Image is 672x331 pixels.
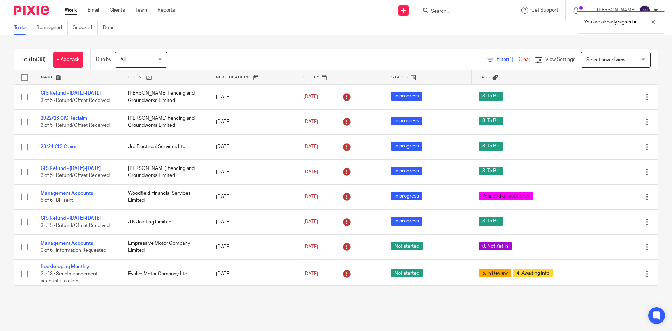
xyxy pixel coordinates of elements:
td: [DATE] [209,109,296,134]
a: Reports [157,7,175,14]
span: Tags [479,75,491,79]
td: [DATE] [209,185,296,209]
a: CIS Refund - [DATE]-[DATE] [41,216,101,221]
td: Jrc Electrical Services Ltd [121,135,209,159]
td: J K Jointing Limited [121,209,209,234]
a: Snoozed [73,21,98,35]
span: [DATE] [303,95,318,99]
a: Management Accounts [41,191,93,196]
span: [DATE] [303,244,318,249]
a: 23/24 CIS Claim [41,144,76,149]
a: Clear [519,57,530,62]
span: [DATE] [303,119,318,124]
td: Woodfield Financial Services Limited [121,185,209,209]
span: 0 of 6 · Information Requested [41,248,106,253]
a: Clients [110,7,125,14]
span: All [120,57,126,62]
span: (38) [36,57,46,62]
img: svg%3E [639,5,650,16]
span: 3 of 5 · Refund/Offset Received [41,98,110,103]
td: [PERSON_NAME] Fencing and Groundworks Limited [121,109,209,134]
span: In progress [391,117,422,125]
span: In progress [391,92,422,101]
a: Reassigned [36,21,68,35]
span: In progress [391,167,422,175]
span: In progress [391,192,422,200]
td: [DATE] [209,209,296,234]
span: 0. Not Yet In [479,242,512,250]
span: View Settings [545,57,575,62]
td: Empressive Motor Company Limited [121,235,209,260]
span: [DATE] [303,194,318,199]
span: 8. To Bill [479,217,503,226]
span: 8. To Bill [479,142,503,151]
span: 3 of 5 · Refund/Offset Received [41,173,110,178]
span: 5 of 6 · Bill sent [41,198,73,203]
span: Not started [391,242,423,250]
a: Email [87,7,99,14]
span: 8. To Bill [479,117,503,125]
span: 8. To Bill [479,167,503,175]
a: 2022/23 CIS Reclaim [41,116,87,121]
a: Done [103,21,120,35]
td: [PERSON_NAME] Fencing and Groundworks Limited [121,84,209,109]
td: [DATE] [209,260,296,288]
span: (1) [508,57,513,62]
span: In progress [391,142,422,151]
p: You are already signed in. [584,19,639,26]
a: To do [14,21,31,35]
span: Select saved view [586,57,625,62]
span: 8. To Bill [479,92,503,101]
span: [DATE] [303,144,318,149]
td: [DATE] [209,235,296,260]
span: 5. In Review [479,269,511,277]
td: Evolve Motor Company Ltd [121,260,209,288]
td: [DATE] [209,159,296,184]
td: [DATE] [209,135,296,159]
td: [DATE] [209,84,296,109]
span: Not started [391,269,423,277]
span: 3 of 5 · Refund/Offset Received [41,123,110,128]
a: CIS Refund - [DATE]-[DATE] [41,166,101,171]
span: [DATE] [303,170,318,174]
span: 2 of 3 · Send management accounts to client [41,271,98,284]
a: + Add task [53,52,83,68]
a: Bookkeeping Monthly [41,264,89,269]
h1: To do [21,56,46,63]
a: CIS Refund - [DATE]-[DATE] [41,91,101,96]
img: Pixie [14,6,49,15]
a: Team [135,7,147,14]
span: [DATE] [303,271,318,276]
td: [PERSON_NAME] Fencing and Groundworks Limited [121,159,209,184]
span: Year end adjustments [479,192,533,200]
span: [DATE] [303,220,318,225]
p: Due by [96,56,111,63]
span: 3 of 5 · Refund/Offset Received [41,223,110,228]
a: Management Accounts [41,241,93,246]
a: Work [65,7,77,14]
span: Filter [497,57,519,62]
span: In progress [391,217,422,226]
span: 4. Awaiting Info [513,269,553,277]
